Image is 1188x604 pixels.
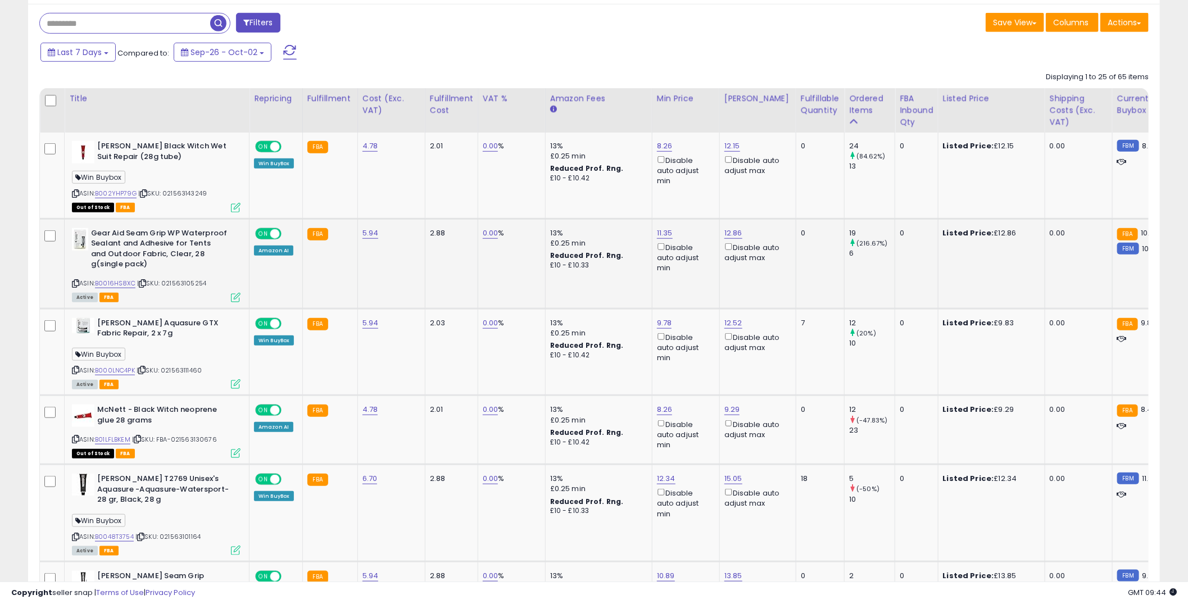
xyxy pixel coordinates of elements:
[72,405,94,427] img: 31xzl+f86fL._SL40_.jpg
[362,228,379,239] a: 5.94
[96,587,144,598] a: Terms of Use
[943,141,1036,151] div: £12.15
[236,13,280,33] button: Filters
[657,317,672,329] a: 9.78
[550,105,557,115] small: Amazon Fees.
[137,366,202,375] span: | SKU: 021563111460
[362,140,378,152] a: 4.78
[1117,473,1139,484] small: FBM
[849,161,895,171] div: 13
[72,203,114,212] span: All listings that are currently out of stock and unavailable for purchase on Amazon
[550,93,647,105] div: Amazon Fees
[943,473,994,484] b: Listed Price:
[69,93,244,105] div: Title
[72,171,125,184] span: Win Buybox
[307,141,328,153] small: FBA
[849,425,895,435] div: 23
[849,141,895,151] div: 24
[849,318,895,328] div: 12
[1100,13,1149,32] button: Actions
[362,93,420,116] div: Cost (Exc. VAT)
[1117,318,1138,330] small: FBA
[254,246,293,256] div: Amazon AI
[900,228,929,238] div: 0
[657,228,673,239] a: 11.35
[1141,317,1157,328] span: 9.83
[943,474,1036,484] div: £12.34
[657,404,673,415] a: 8.26
[72,514,125,527] span: Win Buybox
[1117,405,1138,417] small: FBA
[724,93,791,105] div: [PERSON_NAME]
[550,351,643,360] div: £10 - £10.42
[254,335,294,346] div: Win BuyBox
[430,93,473,116] div: Fulfillment Cost
[1117,243,1139,255] small: FBM
[430,141,469,151] div: 2.01
[307,93,353,105] div: Fulfillment
[550,318,643,328] div: 13%
[280,319,298,328] span: OFF
[483,228,537,238] div: %
[91,228,228,273] b: Gear Aid Seam Grip WP Waterproof Sealant and Adhesive for Tents and Outdoor Fabric, Clear, 28 g(s...
[72,141,94,164] img: 31N4+vLjHKL._SL40_.jpg
[72,228,241,301] div: ASIN:
[137,279,206,288] span: | SKU: 021563105254
[550,164,624,173] b: Reduced Prof. Rng.
[550,151,643,161] div: £0.25 min
[256,142,270,152] span: ON
[724,241,787,263] div: Disable auto adjust max
[1053,17,1089,28] span: Columns
[943,140,994,151] b: Listed Price:
[1128,587,1177,598] span: 2025-10-10 09:44 GMT
[943,318,1036,328] div: £9.83
[724,473,742,484] a: 15.05
[483,474,537,484] div: %
[550,438,643,447] div: £10 - £10.42
[550,415,643,425] div: £0.25 min
[801,405,836,415] div: 0
[550,174,643,183] div: £10 - £10.42
[99,380,119,389] span: FBA
[483,404,498,415] a: 0.00
[97,318,234,342] b: [PERSON_NAME] Aquasure GTX Fabric Repair, 2 x 7g
[856,484,879,493] small: (-50%)
[1046,72,1149,83] div: Displaying 1 to 25 of 65 items
[57,47,102,58] span: Last 7 Days
[724,418,787,440] div: Disable auto adjust max
[99,293,119,302] span: FBA
[1046,13,1099,32] button: Columns
[849,93,890,116] div: Ordered Items
[483,317,498,329] a: 0.00
[72,405,241,457] div: ASIN:
[97,474,234,508] b: [PERSON_NAME] T2769 Unisex's Aquasure -Aquasure-Watersport-28 gr, Black, 28 g
[1050,228,1104,238] div: 0.00
[117,48,169,58] span: Compared to:
[943,405,1036,415] div: £9.29
[99,546,119,556] span: FBA
[95,279,135,288] a: B0016HS8XC
[849,228,895,238] div: 19
[657,331,711,363] div: Disable auto adjust min
[550,506,643,516] div: £10 - £10.33
[724,404,740,415] a: 9.29
[72,380,98,389] span: All listings currently available for purchase on Amazon
[849,474,895,484] div: 5
[1141,228,1159,238] span: 10.99
[430,228,469,238] div: 2.88
[72,293,98,302] span: All listings currently available for purchase on Amazon
[307,405,328,417] small: FBA
[11,587,52,598] strong: Copyright
[1142,473,1158,484] span: 11.86
[116,449,135,458] span: FBA
[72,318,241,388] div: ASIN:
[724,140,740,152] a: 12.15
[256,229,270,238] span: ON
[550,497,624,506] b: Reduced Prof. Rng.
[657,93,715,105] div: Min Price
[483,318,537,328] div: %
[483,405,537,415] div: %
[724,154,787,176] div: Disable auto adjust max
[483,473,498,484] a: 0.00
[72,474,94,496] img: 312TNHdlktL._SL40_.jpg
